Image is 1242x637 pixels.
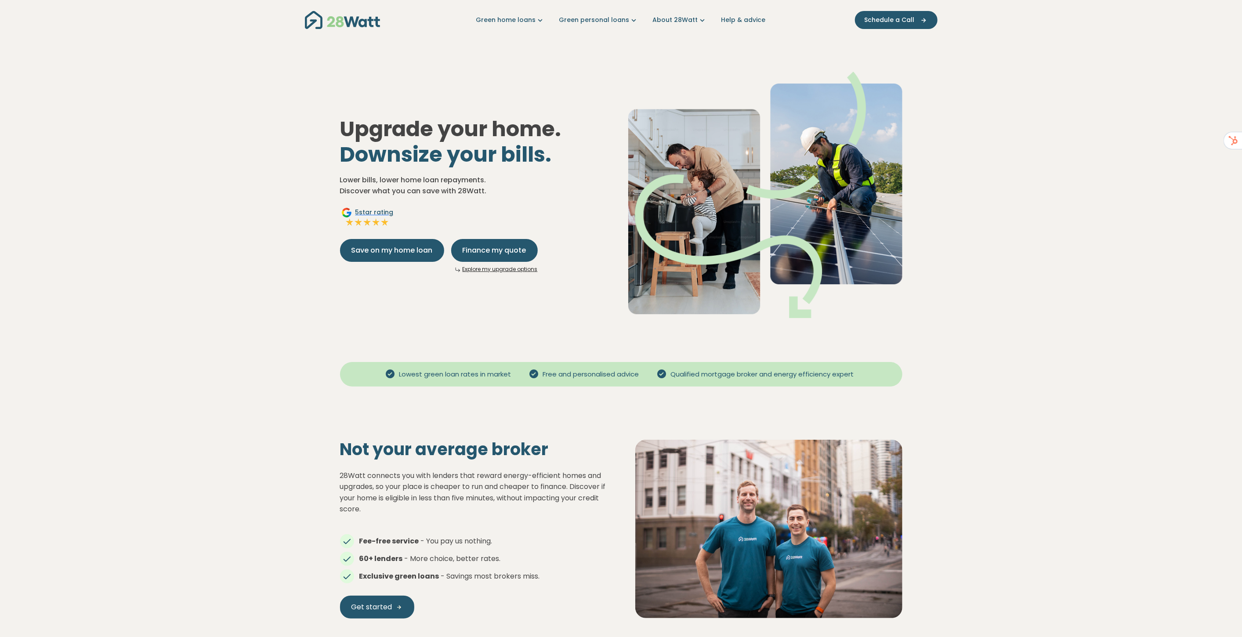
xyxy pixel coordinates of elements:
[355,208,394,217] span: 5 star rating
[667,369,857,380] span: Qualified mortgage broker and energy efficiency expert
[421,536,492,546] span: - You pay us nothing.
[305,9,938,31] nav: Main navigation
[721,15,766,25] a: Help & advice
[635,440,902,618] img: Solar panel installation on a residential roof
[463,245,526,256] span: Finance my quote
[363,218,372,227] img: Full star
[340,207,395,228] a: Google5star ratingFull starFull starFull starFull starFull star
[476,15,545,25] a: Green home loans
[351,602,392,612] span: Get started
[340,116,614,167] h1: Upgrade your home.
[351,245,433,256] span: Save on my home loan
[340,470,607,515] p: 28Watt connects you with lenders that reward energy-efficient homes and upgrades, so your place i...
[865,15,915,25] span: Schedule a Call
[372,218,380,227] img: Full star
[380,218,389,227] img: Full star
[340,239,444,262] button: Save on my home loan
[539,369,642,380] span: Free and personalised advice
[628,72,902,318] img: Dad helping toddler
[359,536,419,546] strong: Fee-free service
[395,369,514,380] span: Lowest green loan rates in market
[305,11,380,29] img: 28Watt
[354,218,363,227] img: Full star
[463,265,538,273] a: Explore my upgrade options
[855,11,938,29] button: Schedule a Call
[653,15,707,25] a: About 28Watt
[559,15,639,25] a: Green personal loans
[345,218,354,227] img: Full star
[340,140,552,169] span: Downsize your bills.
[359,554,403,564] strong: 60+ lenders
[405,554,501,564] span: - More choice, better rates.
[441,571,540,581] span: - Savings most brokers miss.
[340,174,614,197] p: Lower bills, lower home loan repayments. Discover what you can save with 28Watt.
[359,571,439,581] strong: Exclusive green loans
[340,439,607,460] h2: Not your average broker
[451,239,538,262] button: Finance my quote
[341,207,352,218] img: Google
[340,596,414,619] a: Get started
